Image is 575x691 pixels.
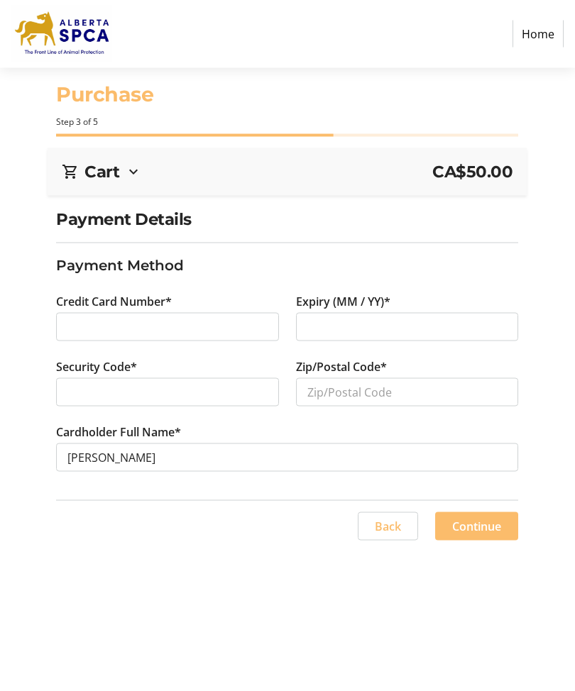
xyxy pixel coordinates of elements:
[11,6,112,62] img: Alberta SPCA's Logo
[84,160,119,184] h2: Cart
[296,293,390,310] label: Expiry (MM / YY)*
[62,160,513,184] div: CartCA$50.00
[296,378,519,407] input: Zip/Postal Code
[67,319,268,336] iframe: Secure card number input frame
[56,293,172,310] label: Credit Card Number*
[358,512,418,541] button: Back
[56,358,137,375] label: Security Code*
[432,160,513,184] span: CA$50.00
[435,512,518,541] button: Continue
[56,255,518,276] h3: Payment Method
[56,207,518,231] h2: Payment Details
[56,79,518,110] h1: Purchase
[296,358,387,375] label: Zip/Postal Code*
[375,518,401,535] span: Back
[56,116,518,128] div: Step 3 of 5
[513,21,564,48] a: Home
[452,518,501,535] span: Continue
[56,424,181,441] label: Cardholder Full Name*
[307,319,508,336] iframe: Secure expiration date input frame
[56,443,518,472] input: Card Holder Name
[67,384,268,401] iframe: Secure CVC input frame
